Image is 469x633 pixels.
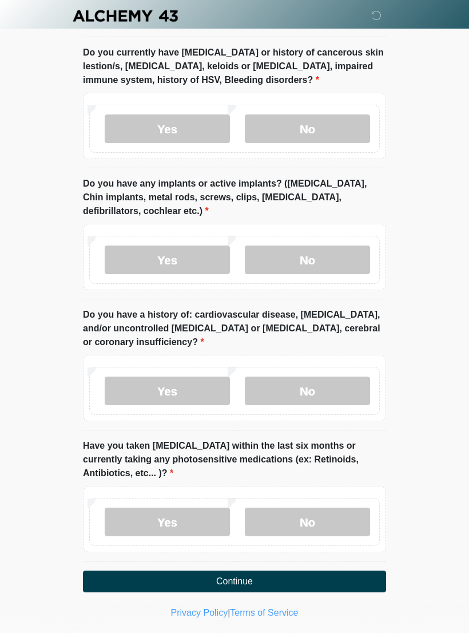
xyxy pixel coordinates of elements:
label: Have you taken [MEDICAL_DATA] within the last six months or currently taking any photosensitive m... [83,439,386,480]
button: Continue [83,571,386,592]
label: Yes [105,114,230,143]
label: No [245,114,370,143]
label: Do you have any implants or active implants? ([MEDICAL_DATA], Chin implants, metal rods, screws, ... [83,177,386,218]
label: Yes [105,377,230,405]
label: Do you currently have [MEDICAL_DATA] or history of cancerous skin lestion/s, [MEDICAL_DATA], kelo... [83,46,386,87]
label: Do you have a history of: cardiovascular disease, [MEDICAL_DATA], and/or uncontrolled [MEDICAL_DA... [83,308,386,349]
a: | [228,608,230,618]
label: Yes [105,246,230,274]
a: Privacy Policy [171,608,228,618]
label: No [245,246,370,274]
a: Terms of Service [230,608,298,618]
label: No [245,377,370,405]
label: No [245,508,370,536]
img: Alchemy 43 Logo [71,9,179,23]
label: Yes [105,508,230,536]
